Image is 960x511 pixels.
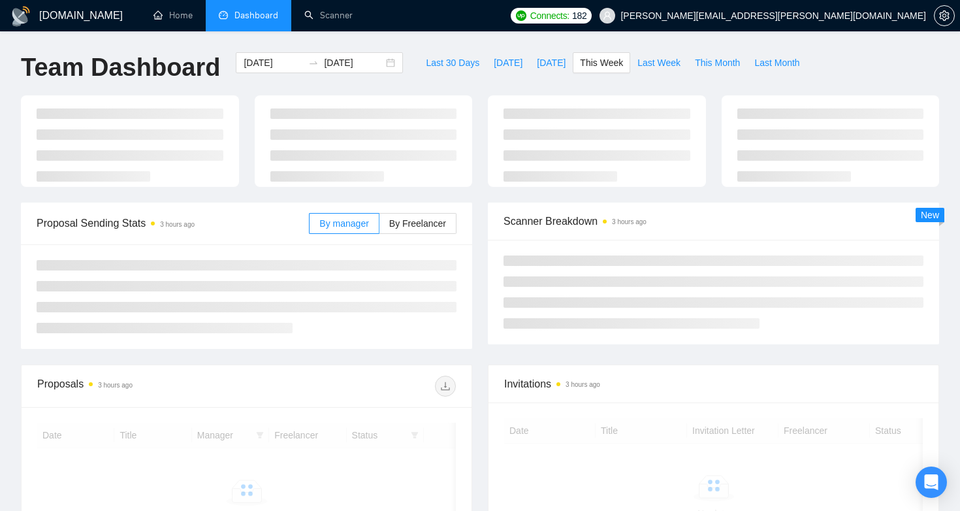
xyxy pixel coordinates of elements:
span: to [308,58,319,68]
button: Last Month [747,52,807,73]
span: Scanner Breakdown [504,213,923,229]
a: homeHome [153,10,193,21]
button: This Month [688,52,747,73]
button: This Week [573,52,630,73]
span: By manager [319,218,368,229]
span: Last Week [637,56,680,70]
div: Open Intercom Messenger [916,467,947,498]
span: New [921,210,939,220]
input: End date [324,56,383,70]
span: user [603,11,612,20]
button: Last Week [630,52,688,73]
span: dashboard [219,10,228,20]
img: upwork-logo.png [516,10,526,21]
span: [DATE] [494,56,522,70]
span: This Month [695,56,740,70]
time: 3 hours ago [160,221,195,228]
span: Proposal Sending Stats [37,215,309,231]
button: [DATE] [487,52,530,73]
time: 3 hours ago [566,381,600,388]
a: searchScanner [304,10,353,21]
time: 3 hours ago [612,218,647,225]
a: setting [934,10,955,21]
h1: Team Dashboard [21,52,220,83]
button: setting [934,5,955,26]
time: 3 hours ago [98,382,133,389]
input: Start date [244,56,303,70]
span: By Freelancer [389,218,446,229]
img: logo [10,6,31,27]
button: [DATE] [530,52,573,73]
span: Connects: [530,8,569,23]
span: Last Month [754,56,799,70]
span: [DATE] [537,56,566,70]
span: Invitations [504,376,923,392]
span: Last 30 Days [426,56,479,70]
span: This Week [580,56,623,70]
div: Proposals [37,376,247,397]
span: setting [935,10,954,21]
button: Last 30 Days [419,52,487,73]
span: swap-right [308,58,319,68]
span: Dashboard [234,10,278,21]
span: 182 [572,8,586,23]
